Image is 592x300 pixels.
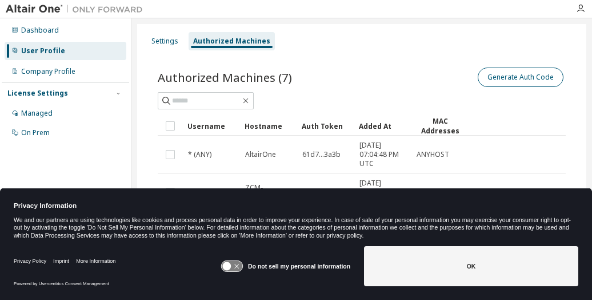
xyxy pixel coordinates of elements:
[6,3,149,15] img: Altair One
[187,117,235,135] div: Username
[21,109,53,118] div: Managed
[302,150,341,159] span: 61d7...3a3b
[359,141,406,168] span: [DATE] 07:04:48 PM UTC
[151,37,178,46] div: Settings
[7,89,68,98] div: License Settings
[417,150,449,159] span: ANYHOST
[302,117,350,135] div: Auth Token
[188,150,211,159] span: * (ANY)
[158,69,292,85] span: Authorized Machines (7)
[21,128,50,137] div: On Prem
[245,150,276,159] span: AltairOne
[245,183,292,202] span: ZCM-2UA607119K
[478,68,563,87] button: Generate Auth Code
[21,46,65,56] div: User Profile
[245,117,293,135] div: Hostname
[21,67,75,76] div: Company Profile
[359,117,407,135] div: Added At
[416,116,464,136] div: MAC Addresses
[193,37,270,46] div: Authorized Machines
[359,179,406,206] span: [DATE] 07:05:13 PM UTC
[21,26,59,35] div: Dashboard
